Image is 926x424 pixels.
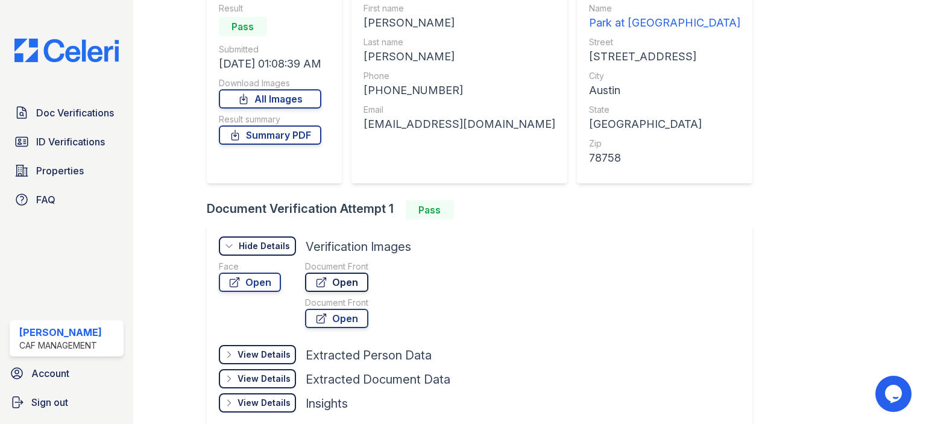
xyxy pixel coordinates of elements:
div: Park at [GEOGRAPHIC_DATA] [589,14,740,31]
div: Austin [589,82,740,99]
div: City [589,70,740,82]
div: [PERSON_NAME] [19,325,102,340]
a: Properties [10,159,124,183]
div: Hide Details [239,240,290,252]
div: 78758 [589,150,740,166]
a: Open [305,273,368,292]
span: Properties [36,163,84,178]
div: Pass [219,17,267,36]
a: All Images [219,89,321,109]
div: Document Front [305,297,368,309]
div: Extracted Document Data [306,371,450,388]
div: [GEOGRAPHIC_DATA] [589,116,740,133]
div: Result summary [219,113,321,125]
span: Account [31,366,69,381]
a: Name Park at [GEOGRAPHIC_DATA] [589,2,740,31]
div: Email [364,104,555,116]
span: Sign out [31,395,68,410]
div: Pass [406,200,454,220]
div: [EMAIL_ADDRESS][DOMAIN_NAME] [364,116,555,133]
span: FAQ [36,192,55,207]
div: Insights [306,395,348,412]
div: Document Verification Attempt 1 [207,200,762,220]
div: [PERSON_NAME] [364,14,555,31]
iframe: chat widget [875,376,914,412]
div: View Details [238,397,291,409]
img: CE_Logo_Blue-a8612792a0a2168367f1c8372b55b34899dd931a85d93a1a3d3e32e68fde9ad4.png [5,39,128,62]
div: Last name [364,36,555,48]
span: ID Verifications [36,134,105,149]
a: Sign out [5,390,128,414]
div: View Details [238,373,291,385]
a: Doc Verifications [10,101,124,125]
div: State [589,104,740,116]
div: Submitted [219,43,321,55]
div: Face [219,261,281,273]
a: Open [305,309,368,328]
a: Summary PDF [219,125,321,145]
div: Zip [589,138,740,150]
span: Doc Verifications [36,106,114,120]
div: CAF Management [19,340,102,352]
div: Street [589,36,740,48]
div: [STREET_ADDRESS] [589,48,740,65]
a: ID Verifications [10,130,124,154]
a: Account [5,361,128,385]
div: Phone [364,70,555,82]
div: Result [219,2,321,14]
div: [PHONE_NUMBER] [364,82,555,99]
div: Extracted Person Data [306,347,432,364]
div: Download Images [219,77,321,89]
div: First name [364,2,555,14]
div: Name [589,2,740,14]
a: FAQ [10,188,124,212]
div: [PERSON_NAME] [364,48,555,65]
div: Verification Images [306,238,411,255]
a: Open [219,273,281,292]
div: [DATE] 01:08:39 AM [219,55,321,72]
div: View Details [238,349,291,361]
div: Document Front [305,261,368,273]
